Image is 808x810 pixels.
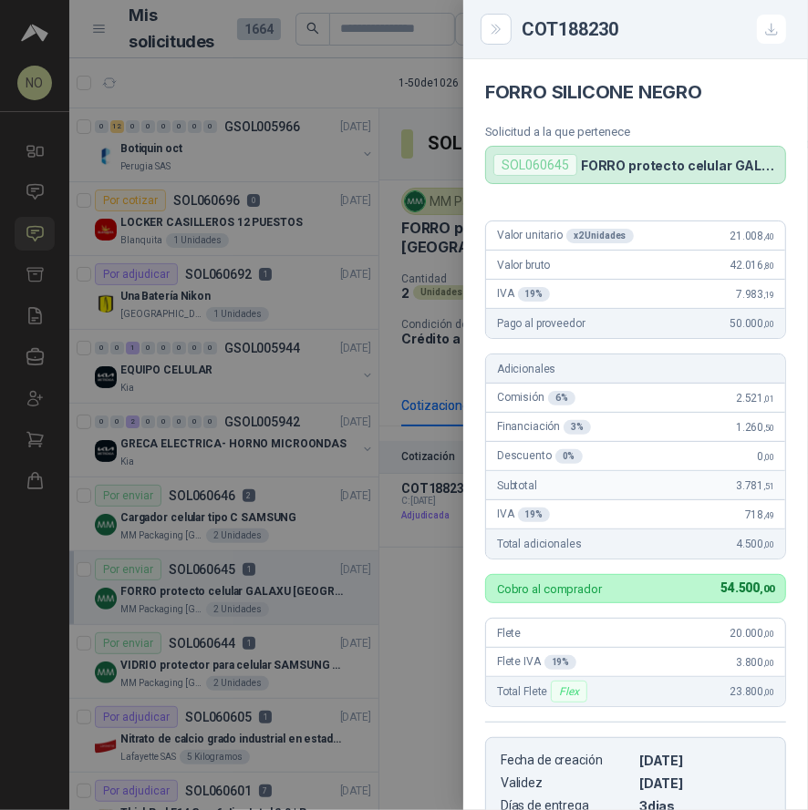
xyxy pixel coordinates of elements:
[581,158,778,173] p: FORRO protecto celular GALAXU [GEOGRAPHIC_DATA] A16 5G
[497,287,550,302] span: IVA
[548,391,575,405] div: 6 %
[497,583,602,595] p: Cobro al comprador
[736,656,774,669] span: 3.800
[555,449,583,464] div: 0 %
[497,449,583,464] span: Descuento
[518,287,551,302] div: 19 %
[730,685,774,698] span: 23.800
[763,510,774,520] span: ,49
[763,687,774,697] span: ,00
[544,655,577,670] div: 19 %
[736,479,774,492] span: 3.781
[763,629,774,639] span: ,00
[758,450,774,463] span: 0
[736,538,774,550] span: 4.500
[763,452,774,462] span: ,00
[763,319,774,329] span: ,00
[497,391,575,405] span: Comisión
[566,229,634,243] div: x 2 Unidades
[518,508,551,522] div: 19 %
[497,420,591,435] span: Financiación
[745,508,774,521] span: 718
[497,229,634,243] span: Valor unitario
[486,529,785,559] div: Total adicionales
[551,681,586,702] div: Flex
[485,18,507,40] button: Close
[497,259,550,272] span: Valor bruto
[501,775,632,791] p: Validez
[486,354,785,384] div: Adicionales
[763,539,774,549] span: ,00
[720,580,774,595] span: 54.500
[736,288,774,301] span: 7.983
[763,481,774,491] span: ,51
[522,15,786,44] div: COT188230
[497,479,537,492] span: Subtotal
[763,658,774,668] span: ,00
[493,154,577,176] div: SOL060645
[639,775,771,791] p: [DATE]
[730,627,774,640] span: 20.000
[497,508,550,522] span: IVA
[497,317,585,330] span: Pago al proveedor
[485,81,786,103] h4: FORRO SILICONE NEGRO
[736,421,774,434] span: 1.260
[730,259,774,272] span: 42.016
[497,627,521,640] span: Flete
[730,230,774,242] span: 21.008
[763,423,774,433] span: ,50
[736,392,774,405] span: 2.521
[497,681,591,702] span: Total Flete
[760,583,774,595] span: ,00
[485,125,786,138] p: Solicitud a la que pertenece
[763,290,774,300] span: ,19
[763,261,774,271] span: ,80
[763,231,774,241] span: ,40
[639,753,771,768] p: [DATE]
[730,317,774,330] span: 50.000
[497,655,576,670] span: Flete IVA
[763,394,774,404] span: ,01
[501,753,632,768] p: Fecha de creación
[564,420,591,435] div: 3 %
